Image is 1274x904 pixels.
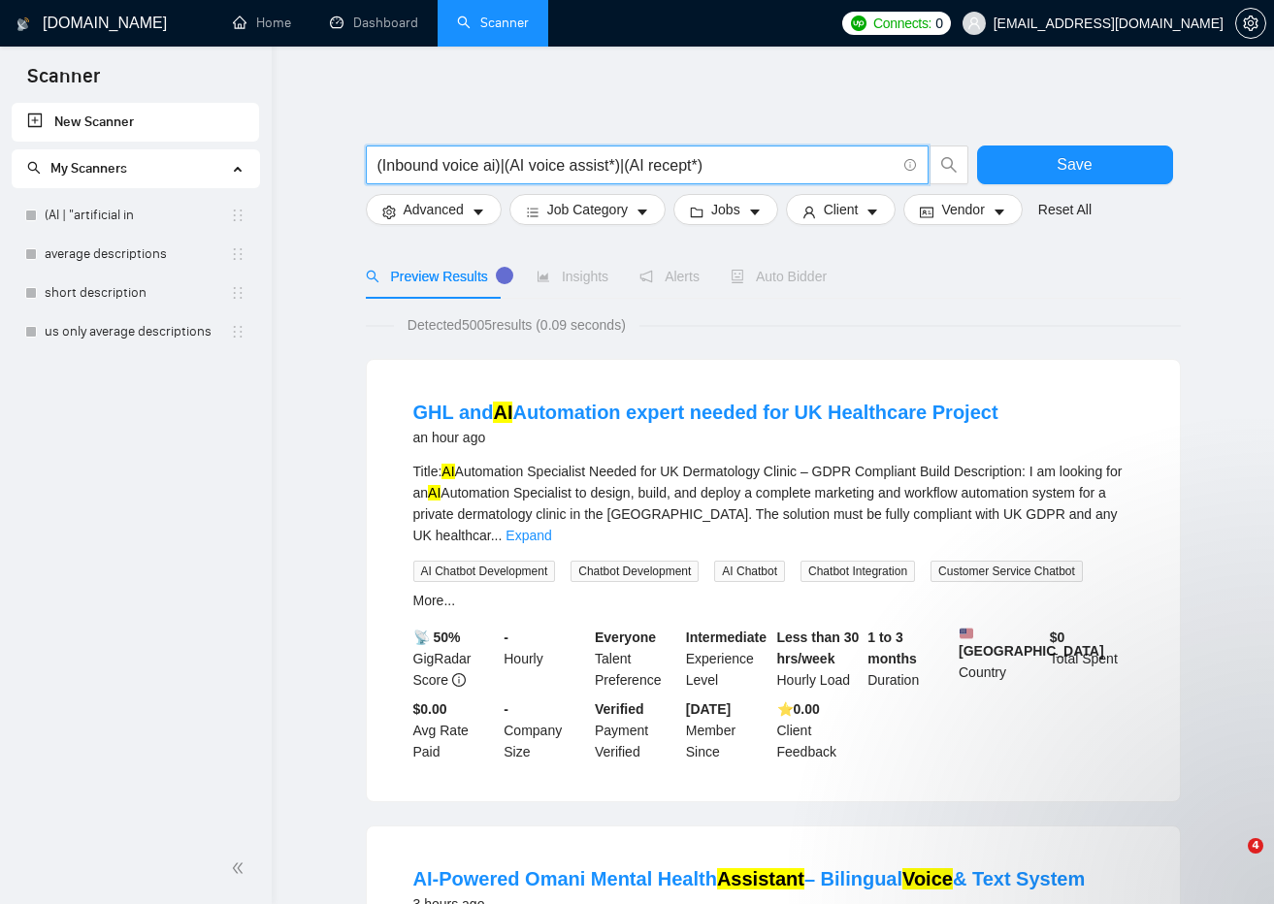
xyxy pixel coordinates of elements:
[1248,838,1263,854] span: 4
[45,274,230,312] a: short description
[230,324,245,339] span: holder
[714,561,785,582] span: AI Chatbot
[1235,16,1266,31] a: setting
[731,269,827,284] span: Auto Bidder
[231,858,250,878] span: double-left
[867,630,917,666] b: 1 to 3 months
[800,561,915,582] span: Chatbot Integration
[802,205,816,219] span: user
[12,196,259,235] li: (AI | "artificial in
[731,270,744,283] span: robot
[931,156,967,174] span: search
[409,627,501,691] div: GigRadar Score
[413,402,998,423] a: GHL andAIAutomation expert needed for UK Healthcare Project
[366,194,502,225] button: settingAdvancedcaret-down
[404,199,464,220] span: Advanced
[366,269,506,284] span: Preview Results
[500,698,591,762] div: Company Size
[931,561,1083,582] span: Customer Service Chatbot
[930,145,968,184] button: search
[452,673,466,687] span: info-circle
[12,62,115,103] span: Scanner
[504,701,508,717] b: -
[366,270,379,283] span: search
[45,235,230,274] a: average descriptions
[824,199,859,220] span: Client
[413,461,1133,546] div: Title: Automation Specialist Needed for UK Dermatology Clinic – GDPR Compliant Build Description:...
[777,630,860,666] b: Less than 30 hrs/week
[233,15,291,31] a: homeHome
[977,145,1173,184] button: Save
[394,314,639,336] span: Detected 5005 results (0.09 seconds)
[959,627,1104,659] b: [GEOGRAPHIC_DATA]
[591,627,682,691] div: Talent Preference
[230,208,245,223] span: holder
[27,161,41,175] span: search
[509,194,666,225] button: barsJob Categorycaret-down
[16,9,30,40] img: logo
[636,205,649,219] span: caret-down
[1057,152,1092,177] span: Save
[595,701,644,717] b: Verified
[1046,627,1137,691] div: Total Spent
[941,199,984,220] span: Vendor
[50,160,127,177] span: My Scanners
[786,194,897,225] button: userClientcaret-down
[686,701,731,717] b: [DATE]
[595,630,656,645] b: Everyone
[491,528,503,543] span: ...
[639,269,700,284] span: Alerts
[902,868,953,889] mark: Voice
[413,561,556,582] span: AI Chatbot Development
[682,698,773,762] div: Member Since
[1236,16,1265,31] span: setting
[506,528,551,543] a: Expand
[441,464,454,479] mark: AI
[537,269,608,284] span: Insights
[773,627,865,691] div: Hourly Load
[230,285,245,301] span: holder
[413,593,456,608] a: More...
[413,868,1086,889] a: AI-Powered Omani Mental HealthAssistant– BilingualVoice& Text System
[547,199,628,220] span: Job Category
[711,199,740,220] span: Jobs
[903,194,1022,225] button: idcardVendorcaret-down
[409,698,501,762] div: Avg Rate Paid
[993,205,1006,219] span: caret-down
[967,16,981,30] span: user
[1038,199,1092,220] a: Reset All
[935,13,943,34] span: 0
[920,205,933,219] span: idcard
[851,16,866,31] img: upwork-logo.png
[504,630,508,645] b: -
[493,402,512,423] mark: AI
[12,274,259,312] li: short description
[673,194,778,225] button: folderJobscaret-down
[12,235,259,274] li: average descriptions
[591,698,682,762] div: Payment Verified
[873,13,931,34] span: Connects:
[571,561,699,582] span: Chatbot Development
[457,15,529,31] a: searchScanner
[330,15,418,31] a: dashboardDashboard
[1235,8,1266,39] button: setting
[717,868,804,889] mark: Assistant
[777,701,820,717] b: ⭐️ 0.00
[690,205,703,219] span: folder
[537,270,550,283] span: area-chart
[377,153,896,178] input: Search Freelance Jobs...
[1050,630,1065,645] b: $ 0
[864,627,955,691] div: Duration
[496,267,513,284] div: Tooltip anchor
[382,205,396,219] span: setting
[500,627,591,691] div: Hourly
[472,205,485,219] span: caret-down
[1208,838,1255,885] iframe: Intercom live chat
[230,246,245,262] span: holder
[639,270,653,283] span: notification
[526,205,539,219] span: bars
[413,426,998,449] div: an hour ago
[960,627,973,640] img: 🇺🇸
[27,103,244,142] a: New Scanner
[866,205,879,219] span: caret-down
